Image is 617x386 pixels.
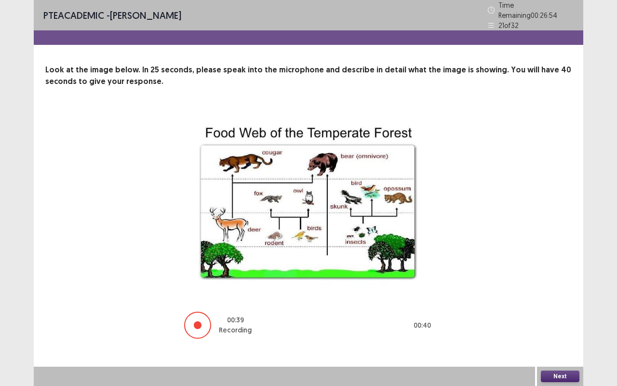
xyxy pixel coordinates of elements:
[498,20,519,30] p: 21 of 32
[541,371,579,382] button: Next
[414,320,431,331] p: 00 : 40
[43,8,181,23] p: - [PERSON_NAME]
[43,9,104,21] span: PTE academic
[45,64,572,87] p: Look at the image below. In 25 seconds, please speak into the microphone and describe in detail w...
[188,110,429,291] img: image-description
[227,315,244,325] p: 00 : 39
[219,325,252,335] p: Recording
